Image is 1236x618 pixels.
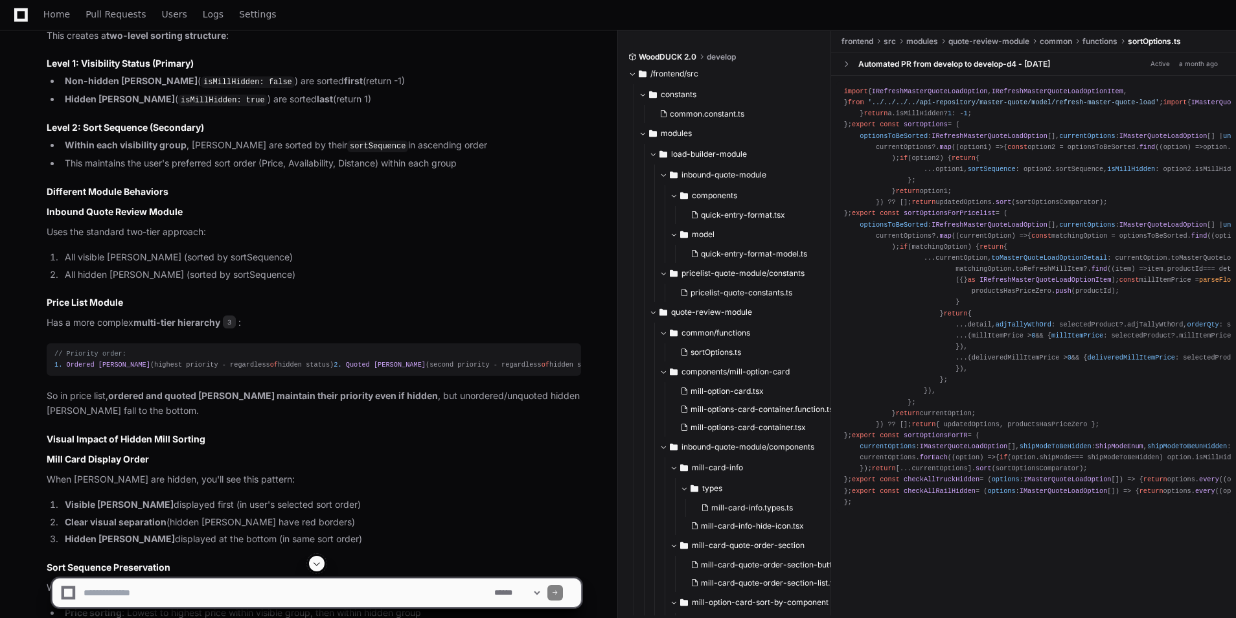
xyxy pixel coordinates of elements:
span: every [1199,475,1219,483]
h3: Inbound Quote Review Module [47,205,581,218]
span: item [1116,265,1132,273]
li: displayed at the bottom (in same sort order) [61,532,581,547]
span: shipModeToBeHidden [1020,442,1092,450]
span: options [987,487,1015,495]
p: This creates a : [47,29,581,43]
span: return [911,420,935,428]
span: IRefreshMasterQuoteLoadOption [872,87,988,95]
p: Uses the standard two-tier approach: [47,225,581,240]
div: { , , } ; { } ; { } ; = ( ) => { (a. === b. ) { a. - b. ; } a. ? : - ; }; = ( ) => { updatedOptio... [844,86,1223,508]
strong: ordered and quoted [PERSON_NAME] maintain their priority even if hidden [108,390,438,401]
button: mill-options-card-container.function.ts [675,400,845,418]
button: model [670,224,842,245]
li: ( ) are sorted (return 1) [61,92,581,108]
span: export [852,209,876,217]
span: common [1040,36,1072,47]
span: of [542,361,549,369]
span: option1 [959,143,987,151]
span: inbound-quote-module/components [681,442,814,452]
span: return [1143,475,1167,483]
span: productId [1167,265,1203,273]
h3: Level 1: Visibility Status (Primary) [47,57,581,70]
span: 1 [964,109,968,117]
span: constants [661,89,696,100]
h3: Mill Card Display Order [47,453,581,466]
span: mill-option-card.tsx [691,386,764,396]
span: pricelist-quote-module/constants [681,268,805,279]
span: const [880,209,900,217]
svg: Directory [649,87,657,102]
span: model [692,229,715,240]
span: IMasterQuoteLoadOption [920,442,1008,450]
span: ( ) => [1111,265,1147,273]
svg: Directory [670,364,678,380]
span: map [940,143,952,151]
span: if [1000,453,1007,461]
span: export [852,475,876,483]
span: checkAllRailHidden [904,487,976,495]
li: All hidden [PERSON_NAME] (sorted by sortSequence) [61,268,581,282]
span: return [864,109,887,117]
span: ( ) => [956,143,1003,151]
button: types [680,478,863,499]
span: types [702,483,722,494]
button: mill-card-info [670,457,863,478]
span: option [956,453,979,461]
svg: Directory [670,325,678,341]
span: /frontend/src [650,69,698,79]
li: ( ) are sorted (return -1) [61,74,581,89]
span: find [1092,265,1108,273]
button: inbound-quote-module/components [659,437,853,457]
span: IMasterQuoteLoadOption [1020,487,1108,495]
span: from [848,98,864,106]
span: const [1007,143,1027,151]
strong: Within each visibility group [65,139,187,150]
svg: Directory [670,439,678,455]
span: sortSequence [968,165,1016,173]
button: quick-entry-format-model.ts [685,245,834,263]
span: orderQty [1187,321,1219,328]
span: Active [1147,58,1174,70]
div: (highest priority - regardless hidden status) (second priority - regardless hidden status) -hidde... [54,349,573,371]
span: if [900,154,908,162]
button: pricelist-quote-module/constants [659,263,842,284]
span: Logs [203,10,223,18]
strong: two-level sorting structure [106,30,226,41]
span: ( ) => [1159,143,1203,151]
svg: Directory [680,538,688,553]
span: pricelist-quote-constants.ts [691,288,792,298]
svg: Directory [680,188,688,203]
svg: Directory [659,304,667,320]
code: isMillHidden: true [178,95,268,106]
span: options [992,475,1020,483]
span: forEach [920,453,948,461]
span: sortOptions.ts [1128,36,1181,47]
span: optionsToBeSorted [860,132,928,140]
h2: Visual Impact of Hidden Mill Sorting [47,433,581,446]
span: '../../../../api-repository/master-quote/model/refresh-master-quote-load' [868,98,1160,106]
span: currentOptions [1059,132,1115,140]
button: inbound-quote-module [659,165,842,185]
span: Users [162,10,187,18]
span: modules [906,36,938,47]
span: develop [707,52,736,62]
span: toMasterQuoteLoadOptionDetail [992,254,1108,262]
button: constants [639,84,832,105]
button: mill-options-card-container.tsx [675,418,845,437]
span: mill-options-card-container.function.ts [691,404,833,415]
span: deliveredMillItemPrice [1087,354,1175,361]
span: mill-card-info-hide-icon.tsx [701,521,804,531]
p: Has a more complex : [47,315,581,330]
strong: Clear visual separation [65,516,166,527]
span: mill-card-quote-order-section [692,540,805,551]
span: ( ) => [952,453,996,461]
span: IRefreshMasterQuoteLoadOption [932,132,1047,140]
span: export [852,487,876,495]
span: adjTallyWthOrd [996,321,1051,328]
button: mill-card-info-hide-icon.tsx [685,517,855,535]
span: return [896,409,920,417]
span: map [940,232,952,240]
button: pricelist-quote-constants.ts [675,284,834,302]
h3: Price List Module [47,296,581,309]
span: sortOptionsForTR [904,431,968,439]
